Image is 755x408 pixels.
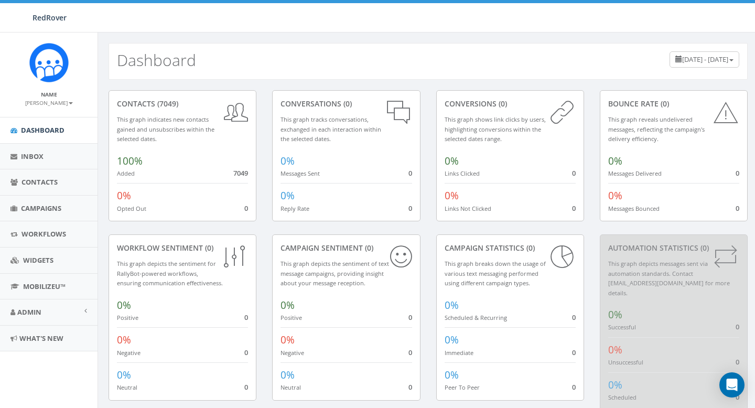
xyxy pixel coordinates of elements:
[23,255,53,265] span: Widgets
[23,282,66,291] span: MobilizeU™
[29,43,69,82] img: Rally_Corp_Icon.png
[117,333,131,347] span: 0%
[608,378,622,392] span: 0%
[719,372,745,398] div: Open Intercom Messenger
[408,382,412,392] span: 0
[445,260,546,287] small: This graph breaks down the usage of various text messaging performed using different campaign types.
[497,99,507,109] span: (0)
[117,154,143,168] span: 100%
[117,169,135,177] small: Added
[117,205,146,212] small: Opted Out
[281,205,309,212] small: Reply Rate
[736,322,739,331] span: 0
[117,298,131,312] span: 0%
[117,51,196,69] h2: Dashboard
[608,393,637,401] small: Scheduled
[682,55,728,64] span: [DATE] - [DATE]
[608,205,660,212] small: Messages Bounced
[117,349,141,357] small: Negative
[117,260,223,287] small: This graph depicts the sentiment for RallyBot-powered workflows, ensuring communication effective...
[281,169,320,177] small: Messages Sent
[21,177,58,187] span: Contacts
[608,260,730,297] small: This graph depicts messages sent via automation standards. Contact [EMAIL_ADDRESS][DOMAIN_NAME] f...
[408,348,412,357] span: 0
[445,383,480,391] small: Peer To Peer
[445,314,507,321] small: Scheduled & Recurring
[736,168,739,178] span: 0
[608,154,622,168] span: 0%
[608,169,662,177] small: Messages Delivered
[445,205,491,212] small: Links Not Clicked
[281,368,295,382] span: 0%
[572,203,576,213] span: 0
[608,343,622,357] span: 0%
[281,349,304,357] small: Negative
[281,260,389,287] small: This graph depicts the sentiment of text message campaigns, providing insight about your message ...
[281,243,412,253] div: Campaign Sentiment
[608,99,739,109] div: Bounce Rate
[445,333,459,347] span: 0%
[698,243,709,253] span: (0)
[445,349,473,357] small: Immediate
[244,203,248,213] span: 0
[281,115,381,143] small: This graph tracks conversations, exchanged in each interaction within the selected dates.
[572,382,576,392] span: 0
[608,308,622,321] span: 0%
[25,98,73,107] a: [PERSON_NAME]
[117,383,137,391] small: Neutral
[736,357,739,367] span: 0
[445,99,576,109] div: conversions
[608,189,622,202] span: 0%
[572,348,576,357] span: 0
[117,115,214,143] small: This graph indicates new contacts gained and unsubscribes within the selected dates.
[155,99,178,109] span: (7049)
[445,368,459,382] span: 0%
[608,323,636,331] small: Successful
[244,382,248,392] span: 0
[17,307,41,317] span: Admin
[41,91,57,98] small: Name
[736,203,739,213] span: 0
[281,314,302,321] small: Positive
[281,99,412,109] div: conversations
[524,243,535,253] span: (0)
[608,243,739,253] div: Automation Statistics
[363,243,373,253] span: (0)
[445,189,459,202] span: 0%
[117,368,131,382] span: 0%
[608,115,705,143] small: This graph reveals undelivered messages, reflecting the campaign's delivery efficiency.
[21,203,61,213] span: Campaigns
[117,243,248,253] div: Workflow Sentiment
[408,203,412,213] span: 0
[445,243,576,253] div: Campaign Statistics
[736,392,739,402] span: 0
[341,99,352,109] span: (0)
[33,13,67,23] span: RedRover
[233,168,248,178] span: 7049
[281,154,295,168] span: 0%
[445,298,459,312] span: 0%
[408,168,412,178] span: 0
[19,334,63,343] span: What's New
[281,383,301,391] small: Neutral
[445,169,480,177] small: Links Clicked
[21,229,66,239] span: Workflows
[25,99,73,106] small: [PERSON_NAME]
[117,189,131,202] span: 0%
[572,313,576,322] span: 0
[281,298,295,312] span: 0%
[21,125,64,135] span: Dashboard
[408,313,412,322] span: 0
[572,168,576,178] span: 0
[117,314,138,321] small: Positive
[608,358,643,366] small: Unsuccessful
[203,243,213,253] span: (0)
[21,152,44,161] span: Inbox
[659,99,669,109] span: (0)
[445,115,546,143] small: This graph shows link clicks by users, highlighting conversions within the selected dates range.
[117,99,248,109] div: contacts
[244,348,248,357] span: 0
[445,154,459,168] span: 0%
[244,313,248,322] span: 0
[281,189,295,202] span: 0%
